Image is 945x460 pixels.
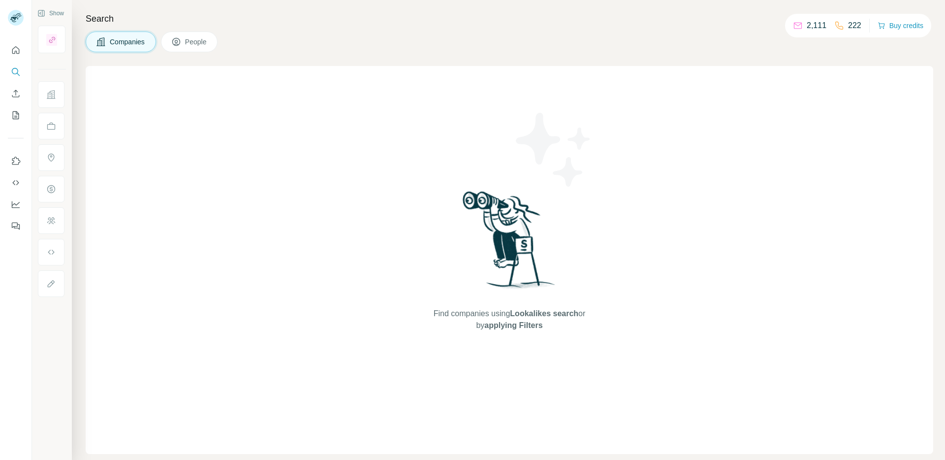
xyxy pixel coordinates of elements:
[110,37,146,47] span: Companies
[8,106,24,124] button: My lists
[31,6,71,21] button: Show
[8,174,24,192] button: Use Surfe API
[510,309,578,318] span: Lookalikes search
[8,152,24,170] button: Use Surfe on LinkedIn
[8,217,24,235] button: Feedback
[848,20,861,32] p: 222
[8,63,24,81] button: Search
[878,19,923,33] button: Buy credits
[458,189,561,298] img: Surfe Illustration - Woman searching with binoculars
[484,321,542,329] span: applying Filters
[807,20,826,32] p: 2,111
[509,105,598,194] img: Surfe Illustration - Stars
[431,308,588,331] span: Find companies using or by
[8,196,24,213] button: Dashboard
[86,12,933,26] h4: Search
[8,85,24,102] button: Enrich CSV
[185,37,208,47] span: People
[8,41,24,59] button: Quick start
